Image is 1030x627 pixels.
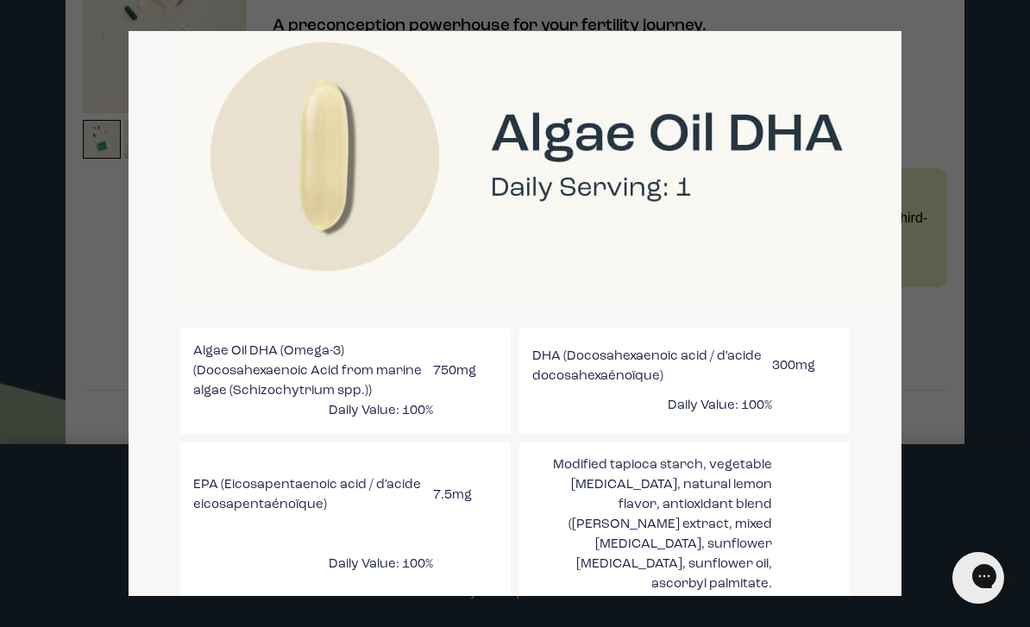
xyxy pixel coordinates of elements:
[433,361,498,381] span: 750mg
[944,546,1013,610] iframe: Gorgias live chat messenger
[532,455,772,594] span: Modified tapioca starch, vegetable [MEDICAL_DATA], natural lemon flavor, antioxidant blend ([PERS...
[193,401,433,421] span: Daily Value: 100%
[433,486,498,505] span: 7.5mg
[772,356,837,376] span: 300mg
[193,475,433,515] span: EPA (Eicosapentaenoic acid / d'acide eicosapentaénoïque)
[193,342,433,401] span: Algae Oil DHA (Omega-3) (Docosahexaenoic Acid from marine algae (Schizochytrium spp.))
[532,396,772,416] span: Daily Value: 100%
[193,555,433,574] span: Daily Value: 100%
[532,347,772,386] span: DHA (Docosahexaenoic acid / d'acide docosahexaénoïque)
